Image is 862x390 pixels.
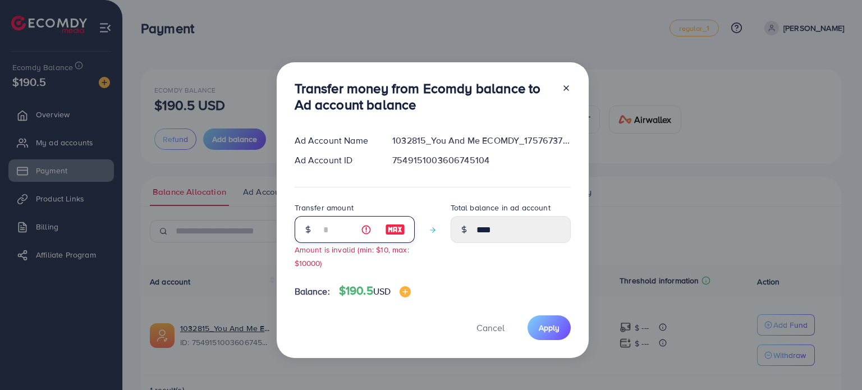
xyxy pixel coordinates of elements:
[295,202,354,213] label: Transfer amount
[383,154,579,167] div: 7549151003606745104
[339,284,411,298] h4: $190.5
[476,322,505,334] span: Cancel
[814,339,854,382] iframe: Chat
[383,134,579,147] div: 1032815_You And Me ECOMDY_1757673778601
[385,223,405,236] img: image
[295,244,409,268] small: Amount is invalid (min: $10, max: $10000)
[528,315,571,339] button: Apply
[286,134,384,147] div: Ad Account Name
[400,286,411,297] img: image
[295,80,553,113] h3: Transfer money from Ecomdy balance to Ad account balance
[373,285,391,297] span: USD
[286,154,384,167] div: Ad Account ID
[295,285,330,298] span: Balance:
[451,202,551,213] label: Total balance in ad account
[539,322,560,333] span: Apply
[462,315,519,339] button: Cancel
